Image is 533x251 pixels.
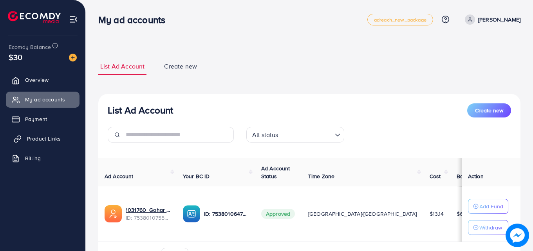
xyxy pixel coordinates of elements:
div: <span class='underline'>1031760_Gohar enterprises_1755079930946</span></br>7538010755361046545 [126,206,170,222]
img: ic-ads-acc.e4c84228.svg [105,205,122,222]
span: $13.14 [430,210,444,218]
p: Add Fund [479,202,503,211]
span: $30 [9,51,22,63]
span: Ecomdy Balance [9,43,51,51]
span: All status [251,129,280,141]
span: Your BC ID [183,172,210,180]
span: ID: 7538010755361046545 [126,214,170,222]
span: Ad Account [105,172,134,180]
p: Withdraw [479,223,502,232]
span: [GEOGRAPHIC_DATA]/[GEOGRAPHIC_DATA] [308,210,417,218]
input: Search for option [281,128,332,141]
span: adreach_new_package [374,17,426,22]
button: Add Fund [468,199,508,214]
img: menu [69,15,78,24]
span: Ad Account Status [261,164,290,180]
div: Search for option [246,127,344,143]
p: ID: 7538010647703846913 [204,209,249,218]
p: [PERSON_NAME] [478,15,520,24]
a: adreach_new_package [367,14,433,25]
span: My ad accounts [25,96,65,103]
a: My ad accounts [6,92,79,107]
h3: My ad accounts [98,14,172,25]
button: Create new [467,103,511,117]
a: [PERSON_NAME] [462,14,520,25]
span: Cost [430,172,441,180]
a: Overview [6,72,79,88]
button: Withdraw [468,220,508,235]
span: Overview [25,76,49,84]
span: Payment [25,115,47,123]
span: Time Zone [308,172,334,180]
span: Approved [261,209,295,219]
span: Action [468,172,484,180]
a: Billing [6,150,79,166]
a: Payment [6,111,79,127]
span: Create new [164,62,197,71]
span: Product Links [27,135,61,143]
img: image [506,224,529,247]
img: logo [8,11,61,23]
img: image [69,54,77,61]
img: ic-ba-acc.ded83a64.svg [183,205,200,222]
h3: List Ad Account [108,105,173,116]
a: 1031760_Gohar enterprises_1755079930946 [126,206,170,214]
span: Billing [25,154,41,162]
span: Create new [475,107,503,114]
span: List Ad Account [100,62,145,71]
a: Product Links [6,131,79,146]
